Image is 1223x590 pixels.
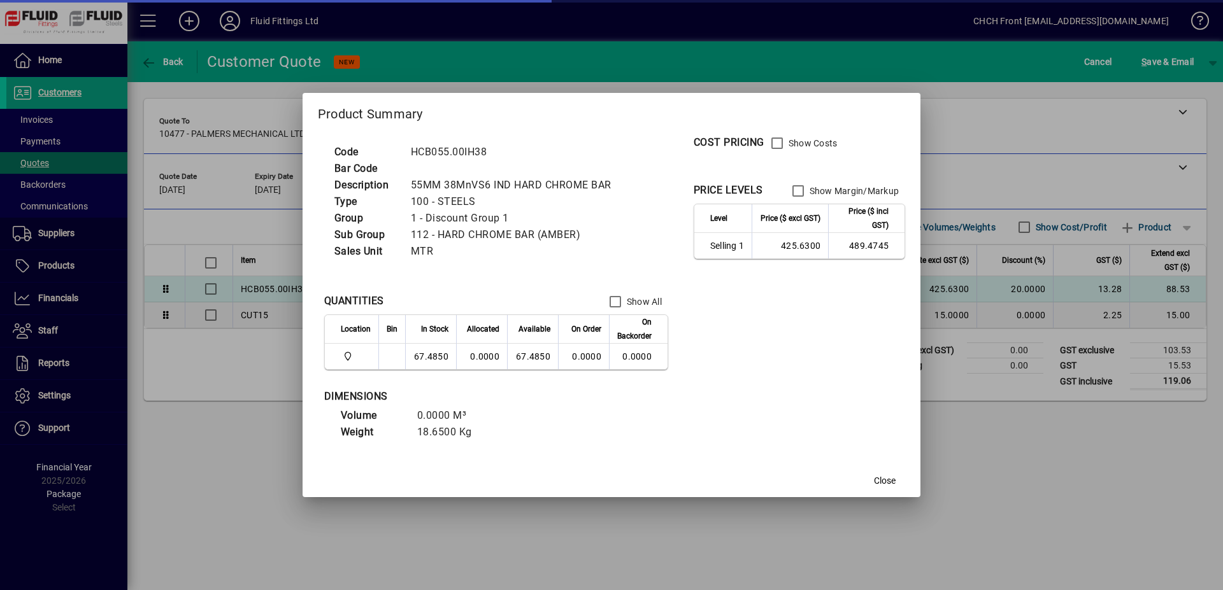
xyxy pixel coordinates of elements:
label: Show Costs [786,137,838,150]
label: Show Margin/Markup [807,185,899,197]
td: 1 - Discount Group 1 [404,210,627,227]
td: Weight [334,424,411,440]
td: 425.6300 [752,233,828,258]
td: HCB055.00IH38 [404,144,627,160]
span: Level [710,211,727,225]
span: Price ($ excl GST) [761,211,820,225]
td: 489.4745 [828,233,905,258]
label: Show All [624,295,662,308]
span: 0.0000 [572,351,601,362]
td: Type [328,193,404,210]
td: Group [328,210,404,227]
span: Selling 1 [710,239,744,252]
td: 18.6500 Kg [411,424,487,440]
span: Location [341,322,371,336]
td: Bar Code [328,160,404,177]
h2: Product Summary [303,93,920,130]
td: 67.4850 [405,344,456,369]
td: Volume [334,407,411,424]
span: Available [519,322,550,336]
div: QUANTITIES [324,293,384,309]
span: On Order [571,322,601,336]
td: Sales Unit [328,243,404,260]
span: Close [874,474,896,488]
span: Price ($ incl GST) [836,204,889,232]
td: Code [328,144,404,160]
td: MTR [404,243,627,260]
td: 0.0000 M³ [411,407,487,424]
span: Bin [387,322,397,336]
td: Sub Group [328,227,404,243]
td: 0.0000 [609,344,668,369]
div: PRICE LEVELS [694,183,763,198]
span: In Stock [421,322,448,336]
td: 100 - STEELS [404,193,627,210]
button: Close [864,469,905,492]
div: DIMENSIONS [324,389,643,404]
span: Allocated [467,322,499,336]
div: COST PRICING [694,135,764,150]
td: 112 - HARD CHROME BAR (AMBER) [404,227,627,243]
td: 0.0000 [456,344,507,369]
td: 55MM 38MnVS6 IND HARD CHROME BAR [404,177,627,193]
span: On Backorder [617,315,652,343]
td: Description [328,177,404,193]
td: 67.4850 [507,344,558,369]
